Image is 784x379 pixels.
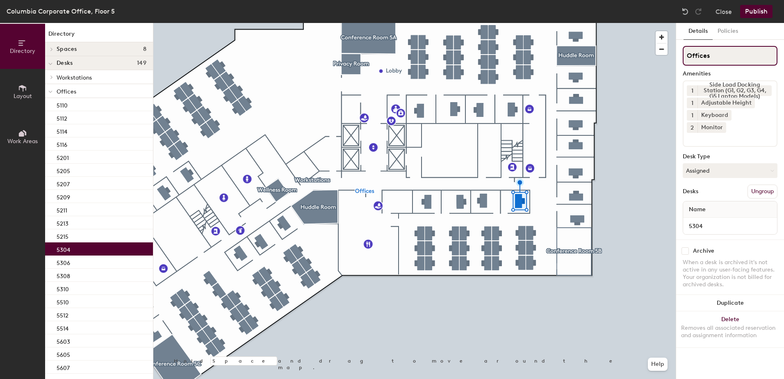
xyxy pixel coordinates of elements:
[697,85,772,96] div: Side Load Docking Station (G1, G2, G3, G4, G5 Laptop Models)
[57,310,68,319] p: 5512
[57,192,70,201] p: 5209
[57,205,67,214] p: 5211
[57,244,70,253] p: 5304
[687,85,697,96] button: 1
[57,152,69,162] p: 5201
[684,23,713,40] button: Details
[57,139,67,148] p: 5116
[57,126,67,135] p: 5114
[683,259,777,288] div: When a desk is archived it's not active in any user-facing features. Your organization is not bil...
[683,188,698,195] div: Desks
[143,46,146,53] span: 8
[57,362,70,372] p: 5607
[740,5,773,18] button: Publish
[10,48,35,55] span: Directory
[57,270,70,280] p: 5308
[697,110,732,121] div: Keyboard
[14,93,32,100] span: Layout
[57,257,70,267] p: 5306
[57,323,68,332] p: 5514
[57,88,76,95] span: Offices
[687,110,697,121] button: 1
[687,122,697,133] button: 2
[748,185,777,199] button: Ungroup
[57,297,69,306] p: 5510
[57,74,92,81] span: Workstations
[683,71,777,77] div: Amenities
[648,358,668,371] button: Help
[57,218,68,227] p: 5213
[685,220,775,232] input: Unnamed desk
[57,178,70,188] p: 5207
[687,98,697,108] button: 1
[137,60,146,66] span: 149
[691,111,693,120] span: 1
[676,311,784,347] button: DeleteRemoves all associated reservation and assignment information
[7,6,115,16] div: Columbia Corporate Office, Floor 5
[676,295,784,311] button: Duplicate
[713,23,743,40] button: Policies
[691,99,693,107] span: 1
[697,98,755,108] div: Adjustable Height
[681,324,779,339] div: Removes all associated reservation and assignment information
[683,163,777,178] button: Assigned
[685,202,710,217] span: Name
[716,5,732,18] button: Close
[57,283,69,293] p: 5310
[683,153,777,160] div: Desk Type
[697,122,726,133] div: Monitor
[57,100,68,109] p: 5110
[57,113,67,122] p: 5112
[7,138,38,145] span: Work Areas
[57,46,77,53] span: Spaces
[681,7,689,16] img: Undo
[57,165,70,175] p: 5205
[694,7,702,16] img: Redo
[693,248,714,254] div: Archive
[57,231,68,240] p: 5215
[57,336,70,345] p: 5603
[691,123,694,132] span: 2
[57,60,73,66] span: Desks
[57,349,70,358] p: 5605
[45,30,153,42] h1: Directory
[691,87,693,95] span: 1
